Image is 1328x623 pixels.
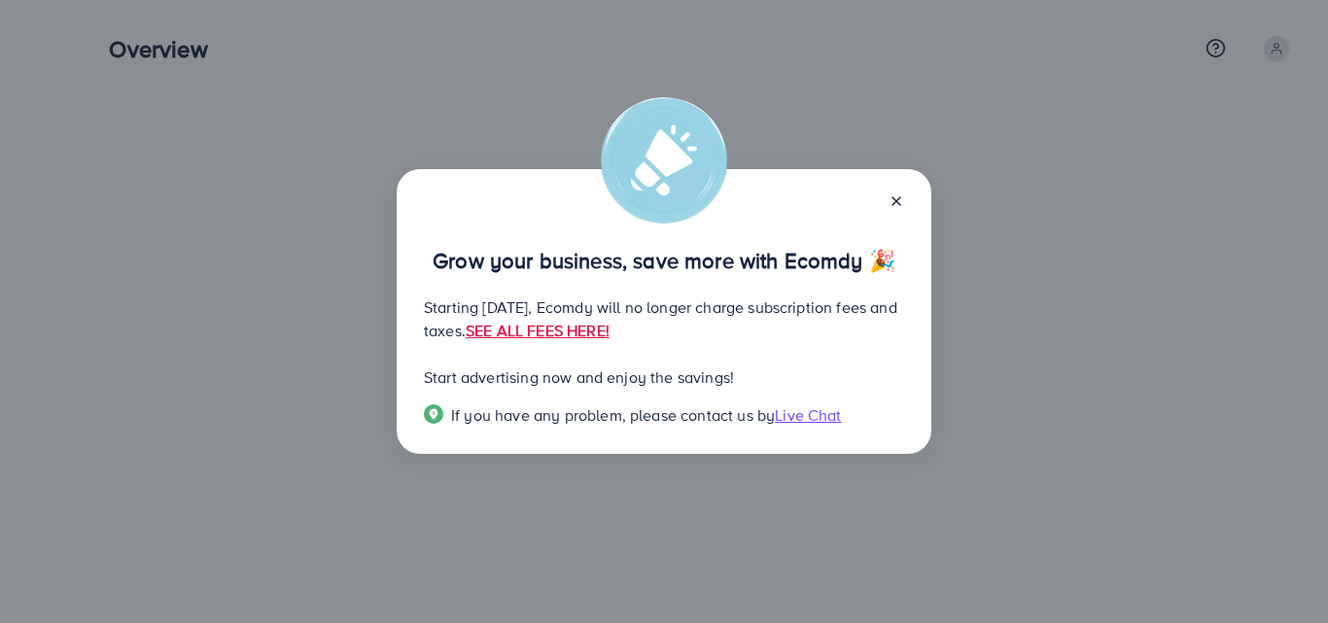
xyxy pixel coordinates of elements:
[466,320,610,341] a: SEE ALL FEES HERE!
[424,365,904,389] p: Start advertising now and enjoy the savings!
[601,97,727,224] img: alert
[775,404,841,426] span: Live Chat
[424,249,904,272] p: Grow your business, save more with Ecomdy 🎉
[451,404,775,426] span: If you have any problem, please contact us by
[424,404,443,424] img: Popup guide
[424,295,904,342] p: Starting [DATE], Ecomdy will no longer charge subscription fees and taxes.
